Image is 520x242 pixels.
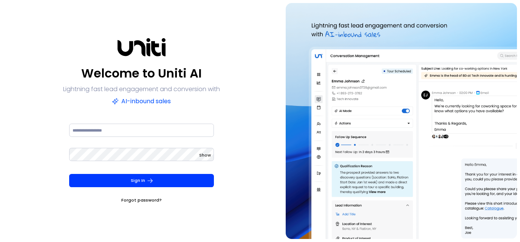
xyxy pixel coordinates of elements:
p: Lightning fast lead engagement and conversion with [63,84,220,95]
img: auth-hero.png [286,3,517,239]
button: Show [199,151,211,159]
p: Welcome to Uniti AI [81,64,202,82]
span: Show [199,152,211,158]
p: AI-inbound sales [112,96,170,107]
a: Forgot password? [121,196,162,204]
button: Sign In [69,174,214,187]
